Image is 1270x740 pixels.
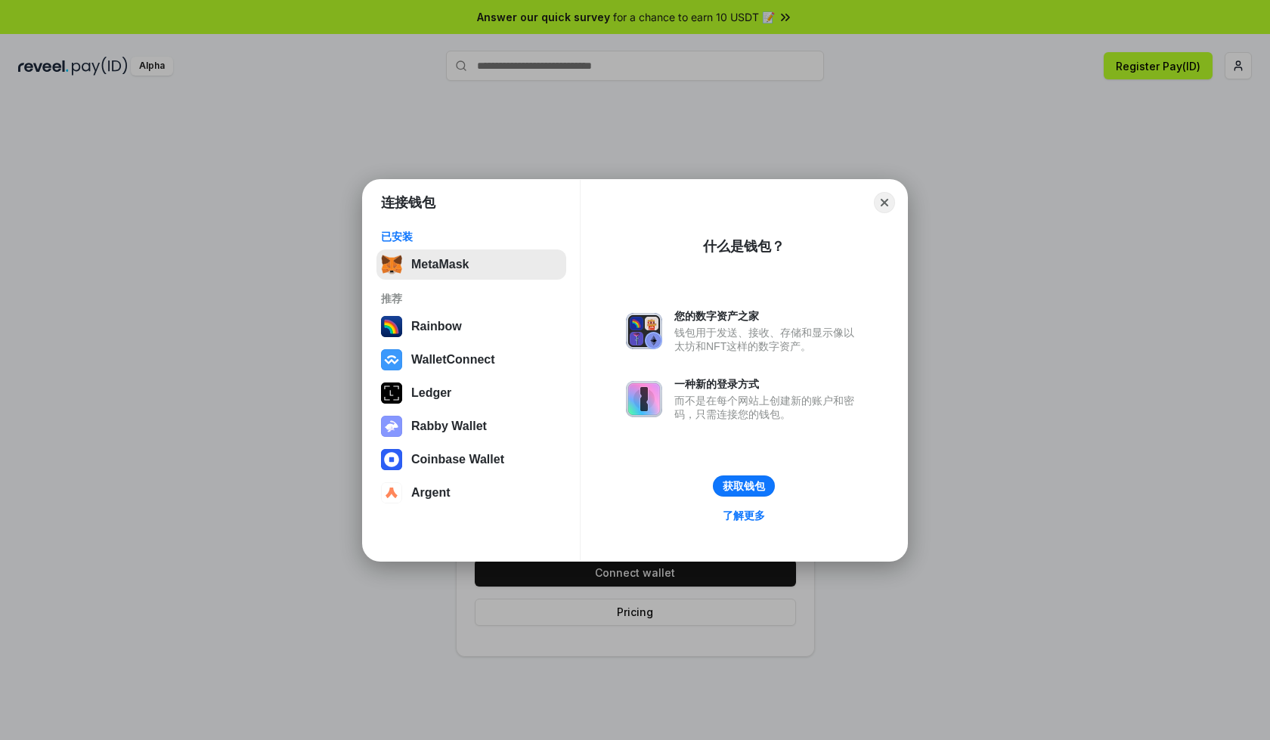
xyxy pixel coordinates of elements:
[626,313,662,349] img: svg+xml,%3Csvg%20xmlns%3D%22http%3A%2F%2Fwww.w3.org%2F2000%2Fsvg%22%20fill%3D%22none%22%20viewBox...
[381,482,402,503] img: svg+xml,%3Csvg%20width%3D%2228%22%20height%3D%2228%22%20viewBox%3D%220%200%2028%2028%22%20fill%3D...
[723,509,765,522] div: 了解更多
[703,237,785,255] div: 什么是钱包？
[376,345,566,375] button: WalletConnect
[376,311,566,342] button: Rainbow
[411,320,462,333] div: Rainbow
[411,486,451,500] div: Argent
[674,377,862,391] div: 一种新的登录方式
[381,254,402,275] img: svg+xml,%3Csvg%20fill%3D%22none%22%20height%3D%2233%22%20viewBox%3D%220%200%2035%2033%22%20width%...
[376,378,566,408] button: Ledger
[674,326,862,353] div: 钱包用于发送、接收、存储和显示像以太坊和NFT这样的数字资产。
[376,411,566,441] button: Rabby Wallet
[714,506,774,525] a: 了解更多
[376,249,566,280] button: MetaMask
[376,444,566,475] button: Coinbase Wallet
[376,478,566,508] button: Argent
[381,382,402,404] img: svg+xml,%3Csvg%20xmlns%3D%22http%3A%2F%2Fwww.w3.org%2F2000%2Fsvg%22%20width%3D%2228%22%20height%3...
[411,258,469,271] div: MetaMask
[411,386,451,400] div: Ledger
[381,416,402,437] img: svg+xml,%3Csvg%20xmlns%3D%22http%3A%2F%2Fwww.w3.org%2F2000%2Fsvg%22%20fill%3D%22none%22%20viewBox...
[381,230,562,243] div: 已安装
[723,479,765,493] div: 获取钱包
[411,420,487,433] div: Rabby Wallet
[381,194,435,212] h1: 连接钱包
[874,192,895,213] button: Close
[674,309,862,323] div: 您的数字资产之家
[381,449,402,470] img: svg+xml,%3Csvg%20width%3D%2228%22%20height%3D%2228%22%20viewBox%3D%220%200%2028%2028%22%20fill%3D...
[381,349,402,370] img: svg+xml,%3Csvg%20width%3D%2228%22%20height%3D%2228%22%20viewBox%3D%220%200%2028%2028%22%20fill%3D...
[626,381,662,417] img: svg+xml,%3Csvg%20xmlns%3D%22http%3A%2F%2Fwww.w3.org%2F2000%2Fsvg%22%20fill%3D%22none%22%20viewBox...
[713,475,775,497] button: 获取钱包
[411,353,495,367] div: WalletConnect
[674,394,862,421] div: 而不是在每个网站上创建新的账户和密码，只需连接您的钱包。
[381,316,402,337] img: svg+xml,%3Csvg%20width%3D%22120%22%20height%3D%22120%22%20viewBox%3D%220%200%20120%20120%22%20fil...
[411,453,504,466] div: Coinbase Wallet
[381,292,562,305] div: 推荐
